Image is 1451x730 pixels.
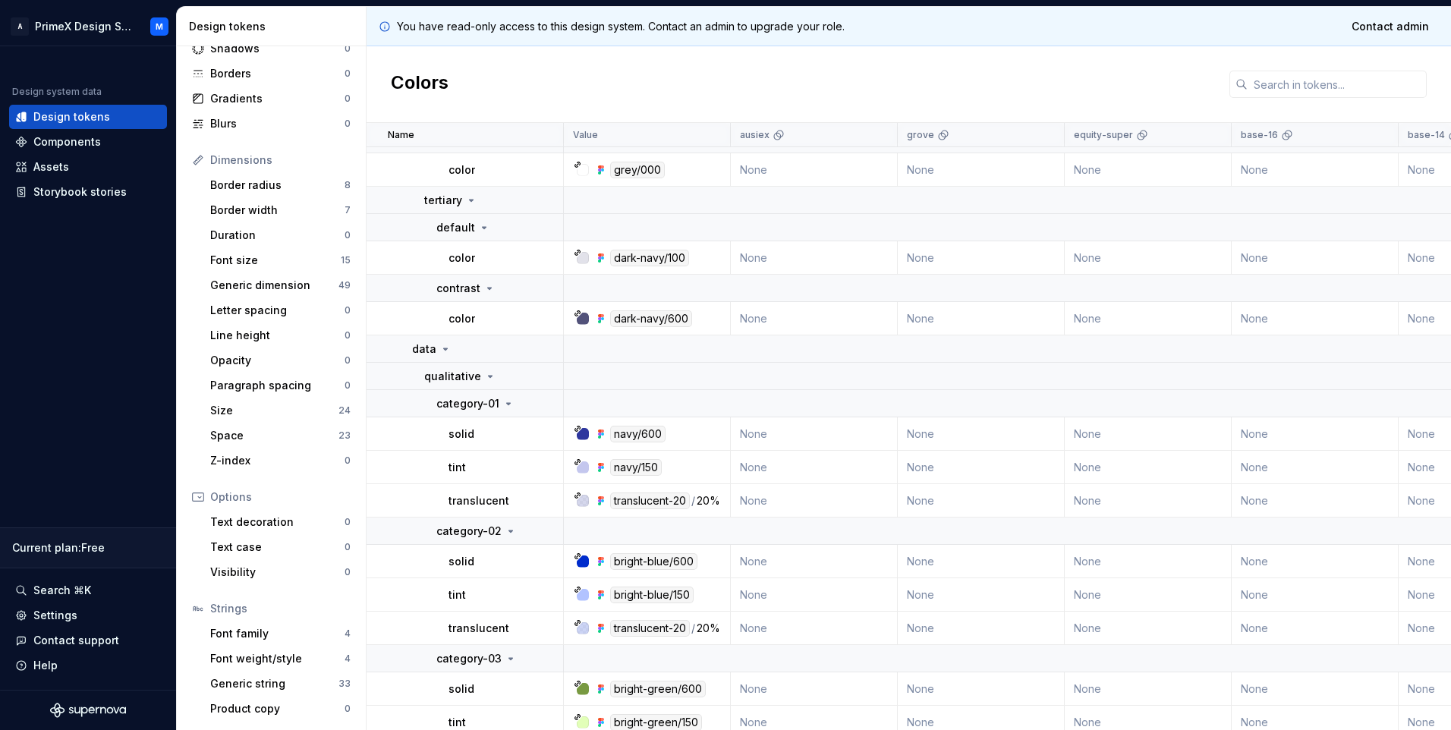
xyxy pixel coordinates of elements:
a: Text decoration0 [204,510,357,534]
div: Letter spacing [210,303,345,318]
div: 15 [341,254,351,266]
p: equity-super [1074,129,1133,141]
td: None [1065,484,1232,518]
a: Space23 [204,423,357,448]
td: None [898,484,1065,518]
button: Search ⌘K [9,578,167,603]
div: Visibility [210,565,345,580]
button: APrimeX Design SystemM [3,10,173,42]
a: Shadows0 [186,36,357,61]
a: Gradients0 [186,87,357,111]
a: Blurs0 [186,112,357,136]
td: None [898,153,1065,187]
div: Font family [210,626,345,641]
a: Visibility0 [204,560,357,584]
h2: Colors [391,71,449,98]
div: Paragraph spacing [210,378,345,393]
div: M [156,20,163,33]
a: Storybook stories [9,180,167,204]
div: Assets [33,159,69,175]
div: Design tokens [189,19,360,34]
div: 0 [345,42,351,55]
p: tertiary [424,193,462,208]
div: 0 [345,703,351,715]
p: color [449,162,475,178]
div: Font size [210,253,341,268]
div: bright-blue/600 [610,553,697,570]
div: translucent-20 [610,492,690,509]
div: Space [210,428,338,443]
a: Border radius8 [204,173,357,197]
a: Contact admin [1342,13,1439,40]
div: 4 [345,628,351,640]
div: A [11,17,29,36]
p: tint [449,715,466,730]
div: Generic dimension [210,278,338,293]
p: You have read-only access to this design system. Contact an admin to upgrade your role. [397,19,845,34]
p: tint [449,587,466,603]
p: tint [449,460,466,475]
div: 0 [345,68,351,80]
td: None [1232,484,1399,518]
td: None [898,417,1065,451]
div: Settings [33,608,77,623]
p: default [436,220,475,235]
p: grove [907,129,934,141]
div: navy/600 [610,426,666,442]
div: Z-index [210,453,345,468]
a: Components [9,130,167,154]
div: bright-green/600 [610,681,706,697]
td: None [1065,241,1232,275]
a: Duration0 [204,223,357,247]
p: solid [449,426,474,442]
div: 0 [345,455,351,467]
div: 20% [697,492,720,509]
td: None [1065,302,1232,335]
td: None [731,612,898,645]
div: navy/150 [610,459,662,476]
a: Opacity0 [204,348,357,373]
div: Current plan : Free [12,540,164,555]
td: None [731,241,898,275]
p: qualitative [424,369,481,384]
div: 23 [338,430,351,442]
div: 20% [697,620,720,637]
a: Font size15 [204,248,357,272]
div: / [691,620,695,637]
td: None [731,545,898,578]
div: 0 [345,566,351,578]
td: None [1232,451,1399,484]
input: Search in tokens... [1248,71,1427,98]
div: 4 [345,653,351,665]
div: bright-blue/150 [610,587,694,603]
a: Line height0 [204,323,357,348]
a: Border width7 [204,198,357,222]
p: contrast [436,281,480,296]
td: None [898,241,1065,275]
div: 7 [345,204,351,216]
a: Design tokens [9,105,167,129]
td: None [898,612,1065,645]
td: None [1065,672,1232,706]
div: 0 [345,329,351,341]
td: None [898,302,1065,335]
div: Line height [210,328,345,343]
td: None [731,451,898,484]
div: Blurs [210,116,345,131]
td: None [731,578,898,612]
div: Text case [210,540,345,555]
div: Border radius [210,178,345,193]
td: None [1065,612,1232,645]
p: solid [449,681,474,697]
div: 0 [345,541,351,553]
td: None [1232,672,1399,706]
a: Supernova Logo [50,703,126,718]
td: None [1232,612,1399,645]
a: Paragraph spacing0 [204,373,357,398]
a: Borders0 [186,61,357,86]
div: Generic string [210,676,338,691]
div: / [691,492,695,509]
td: None [1065,153,1232,187]
div: grey/000 [610,162,665,178]
a: Font weight/style4 [204,647,357,671]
